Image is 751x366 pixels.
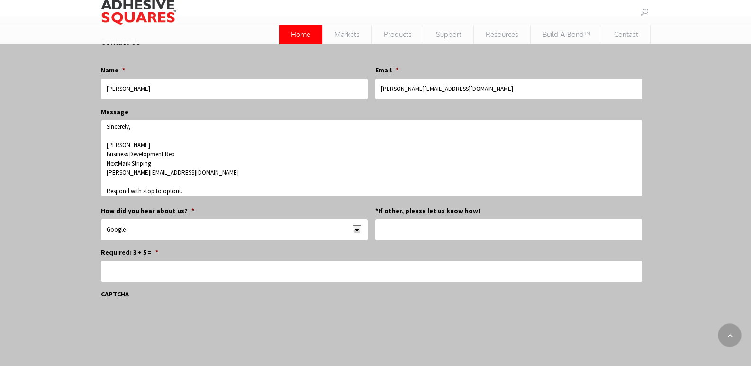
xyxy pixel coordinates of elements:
a: Build-A-Bond™ [531,25,602,44]
label: *If other, please let us know how! [375,206,480,215]
iframe: reCAPTCHA [101,303,245,339]
span: Markets [323,25,371,44]
span: Home [279,25,322,44]
a: Support [424,25,474,44]
span: Support [424,25,473,44]
label: Name [101,66,125,74]
label: Email [375,66,398,74]
label: Message [101,107,128,116]
label: How did you hear about us? [101,206,194,215]
label: CAPTCHA [101,290,129,298]
label: Required: 3 + 5 = [101,248,158,257]
span: Contact [602,25,650,44]
a: Home [279,25,323,44]
span: Resources [474,25,530,44]
span: Products [372,25,424,44]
